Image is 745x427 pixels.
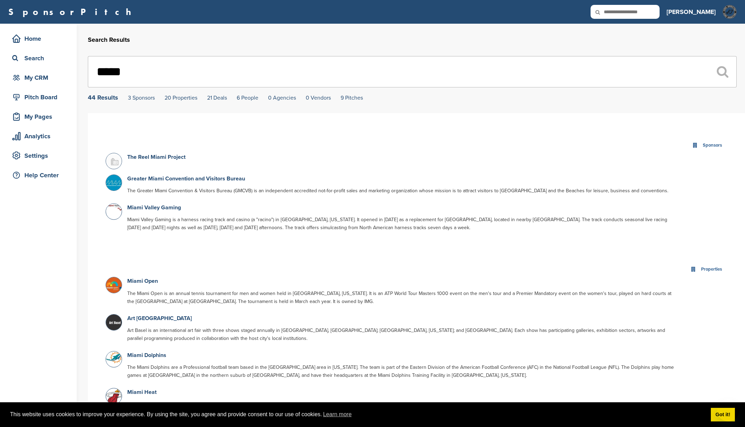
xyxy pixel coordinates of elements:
[88,35,737,45] h2: Search Results
[701,141,724,149] div: Sponsors
[341,94,363,101] a: 9 Pitches
[667,4,716,20] a: [PERSON_NAME]
[106,153,123,171] img: Buildingmissing
[10,409,705,420] span: This website uses cookies to improve your experience. By using the site, you agree and provide co...
[268,94,296,101] a: 0 Agencies
[106,175,123,192] img: 600483 508380562540962 1933679389 n
[7,31,70,47] a: Home
[127,400,680,416] p: The Miami Heat is a professional basketball team based in [GEOGRAPHIC_DATA], [US_STATE], [GEOGRAP...
[10,169,70,181] div: Help Center
[7,89,70,105] a: Pitch Board
[306,94,331,101] a: 0 Vendors
[10,32,70,45] div: Home
[88,94,118,101] div: 44 Results
[10,91,70,103] div: Pitch Board
[127,326,680,342] p: Art Basel is an international art fair with three shows staged annually in [GEOGRAPHIC_DATA], [GE...
[10,110,70,123] div: My Pages
[7,70,70,86] a: My CRM
[7,128,70,144] a: Analytics
[106,351,123,364] img: Open uri20141112 64162 s309j5?1415809107
[699,265,724,273] div: Properties
[127,315,192,322] a: Art [GEOGRAPHIC_DATA]
[7,50,70,66] a: Search
[723,5,737,19] img: Social3 (2)
[10,130,70,142] div: Analytics
[207,94,227,101] a: 21 Deals
[7,148,70,164] a: Settings
[127,289,680,305] p: The Miami Open is an annual tennis tournament for men and women held in [GEOGRAPHIC_DATA], [US_ST...
[10,149,70,162] div: Settings
[128,94,155,101] a: 3 Sponsors
[106,315,123,332] img: Ab
[667,7,716,17] h3: [PERSON_NAME]
[127,363,680,379] p: The Miami Dolphins are a Professional football team based in the [GEOGRAPHIC_DATA] area in [US_ST...
[106,277,123,295] img: Mia
[717,399,739,421] iframe: Button to launch messaging window
[165,94,197,101] a: 20 Properties
[8,7,136,16] a: SponsorPitch
[127,278,158,285] a: Miami Open
[127,204,181,211] a: Miami Valley Gaming
[7,109,70,125] a: My Pages
[106,204,123,211] img: Screen shot 2019 07 29 at 9.36.54 am
[127,175,245,182] a: Greater Miami Convention and Visitors Bureau
[127,216,680,232] p: Miami Valley Gaming is a harness racing track and casino (a "racino") in [GEOGRAPHIC_DATA], [US_S...
[127,154,185,161] a: The Reel Miami Project
[127,352,166,359] a: Miami Dolphins
[10,52,70,64] div: Search
[127,187,680,195] p: The Greater Miami Convention & Visitors Bureau (GMCVB) is an independent accredited not-for-profi...
[106,388,123,412] img: Open uri20141112 64162 k6nu21?1415806133
[711,408,735,422] a: dismiss cookie message
[322,409,353,420] a: learn more about cookies
[237,94,258,101] a: 6 People
[7,167,70,183] a: Help Center
[127,389,157,396] a: Miami Heat
[10,71,70,84] div: My CRM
